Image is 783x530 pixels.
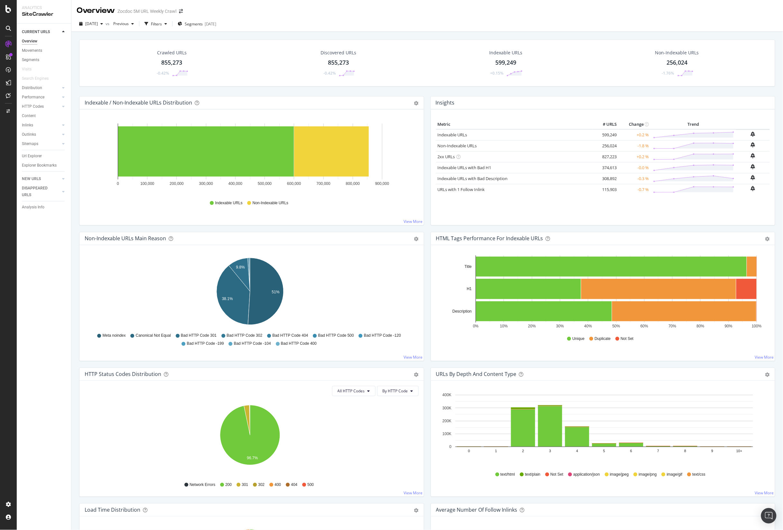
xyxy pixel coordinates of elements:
[140,181,154,186] text: 100,000
[495,449,497,453] text: 1
[592,184,618,195] td: 115,903
[142,19,170,29] button: Filters
[495,59,516,67] div: 599,249
[236,265,245,270] text: 9.8%
[752,324,762,329] text: 100%
[755,354,774,360] a: View More
[22,57,67,63] a: Segments
[85,255,415,330] svg: A chart.
[573,336,585,342] span: Unique
[449,445,452,449] text: 0
[464,264,472,269] text: Title
[275,482,281,488] span: 400
[22,38,67,45] a: Overview
[436,507,517,513] div: Average Number of Follow Inlinks
[404,219,423,224] a: View More
[751,153,755,158] div: bell-plus
[490,70,503,76] div: +0.15%
[468,449,470,453] text: 0
[175,19,219,29] button: Segments[DATE]
[22,131,36,138] div: Outlinks
[22,85,42,91] div: Distribution
[22,141,60,147] a: Sitemaps
[222,297,233,301] text: 38.1%
[151,21,162,27] div: Filters
[77,5,115,16] div: Overview
[157,70,169,76] div: -0.42%
[592,173,618,184] td: 308,892
[442,406,451,410] text: 300K
[442,419,451,423] text: 200K
[205,21,216,27] div: [DATE]
[436,391,767,466] svg: A chart.
[291,482,297,488] span: 404
[736,449,742,453] text: 10+
[258,181,272,186] text: 500,000
[592,140,618,151] td: 256,024
[22,141,38,147] div: Sitemaps
[528,324,536,329] text: 20%
[179,9,183,14] div: arrow-right-arrow-left
[765,237,770,241] div: gear
[436,98,455,107] h4: Insights
[595,336,611,342] span: Duplicate
[621,336,634,342] span: Not Set
[111,21,129,26] span: Previous
[438,132,467,138] a: Indexable URLs
[755,490,774,496] a: View More
[22,162,67,169] a: Explorer Bookmarks
[332,386,376,396] button: All HTTP Codes
[618,162,650,173] td: -0.0 %
[522,449,524,453] text: 2
[181,333,217,338] span: Bad HTTP Code 301
[377,386,419,396] button: By HTTP Code
[157,50,187,56] div: Crawled URLs
[22,66,32,73] div: Visits
[85,120,415,194] svg: A chart.
[85,401,415,476] svg: A chart.
[103,333,126,338] span: Meta noindex
[556,324,564,329] text: 30%
[489,50,522,56] div: Indexable URLs
[85,235,166,242] div: Non-Indexable URLs Main Reason
[287,181,301,186] text: 600,000
[161,59,182,67] div: 855,273
[22,103,44,110] div: HTTP Codes
[618,184,650,195] td: -0.7 %
[85,99,192,106] div: Indexable / Non-Indexable URLs Distribution
[438,165,491,170] a: Indexable URLs with Bad H1
[696,324,704,329] text: 80%
[639,472,657,477] span: image/png
[751,132,755,137] div: bell-plus
[436,255,767,330] div: A chart.
[751,164,755,169] div: bell-plus
[22,5,66,11] div: Analytics
[592,120,618,129] th: # URLS
[22,204,44,211] div: Analysis Info
[22,131,60,138] a: Outlinks
[22,75,49,82] div: Search Engines
[573,472,600,477] span: application/json
[500,324,508,329] text: 10%
[436,120,593,129] th: Metric
[603,449,605,453] text: 5
[258,482,265,488] span: 302
[22,11,66,18] div: SiteCrawler
[106,21,111,26] span: vs
[338,388,365,394] span: All HTTP Codes
[414,237,419,241] div: gear
[467,287,472,291] text: H1
[592,151,618,162] td: 827,223
[592,129,618,141] td: 599,249
[185,21,203,27] span: Segments
[22,176,60,182] a: NEW URLS
[693,472,706,477] span: text/css
[684,449,686,453] text: 8
[438,154,455,160] a: 2xx URLs
[725,324,732,329] text: 90%
[667,59,688,67] div: 256,024
[117,181,119,186] text: 0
